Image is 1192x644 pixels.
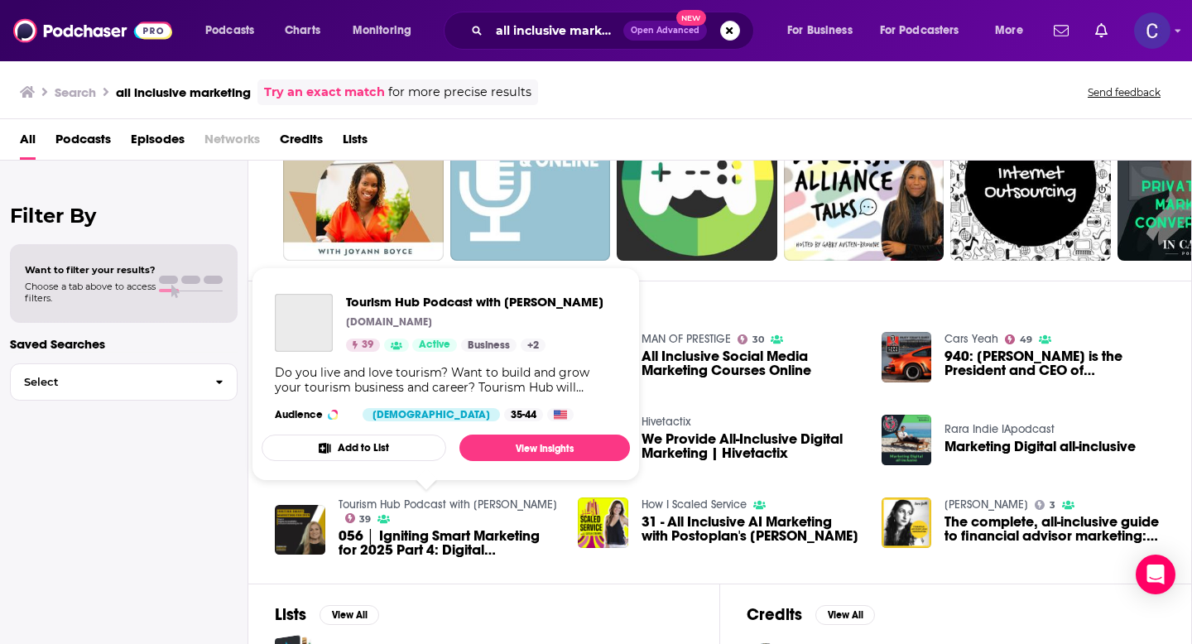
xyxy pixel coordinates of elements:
[747,604,875,625] a: CreditsView All
[205,19,254,42] span: Podcasts
[944,515,1165,543] a: The complete, all-inclusive guide to financial advisor marketing: 55 easy ways to get wealthy cli...
[776,17,873,44] button: open menu
[815,605,875,625] button: View All
[359,516,371,523] span: 39
[459,12,770,50] div: Search podcasts, credits, & more...
[459,435,630,461] a: View Insights
[275,604,306,625] h2: Lists
[461,339,517,352] a: Business
[339,497,557,512] a: Tourism Hub Podcast with Despina Karatzias
[275,365,617,395] div: Do you live and love tourism? Want to build and grow your tourism business and career? Tourism Hu...
[363,408,500,421] div: [DEMOGRAPHIC_DATA]
[264,83,385,102] a: Try an exact match
[787,19,853,42] span: For Business
[578,497,628,548] img: 31 - All Inclusive AI Marketing with Postoplan's Katerina Sukhenko
[1134,12,1170,49] img: User Profile
[11,377,202,387] span: Select
[274,17,330,44] a: Charts
[346,294,603,310] a: Tourism Hub Podcast with Despina Karatzias
[204,126,260,160] span: Networks
[995,19,1023,42] span: More
[642,332,731,346] a: MAN OF PRESTIGE
[944,440,1136,454] a: Marketing Digital all-inclusive
[747,604,802,625] h2: Credits
[25,264,156,276] span: Want to filter your results?
[346,315,432,329] p: [DOMAIN_NAME]
[131,126,185,160] a: Episodes
[346,294,603,310] span: Tourism Hub Podcast with [PERSON_NAME]
[489,17,623,44] input: Search podcasts, credits, & more...
[262,435,446,461] button: Add to List
[1035,500,1055,510] a: 3
[341,17,433,44] button: open menu
[346,339,380,352] a: 39
[944,422,1055,436] a: Rara Indie IApodcast
[10,204,238,228] h2: Filter By
[353,19,411,42] span: Monitoring
[55,126,111,160] a: Podcasts
[1047,17,1075,45] a: Show notifications dropdown
[642,432,862,460] a: We Provide All-Inclusive Digital Marketing | Hivetactix
[1020,336,1032,344] span: 49
[504,408,543,421] div: 35-44
[320,605,379,625] button: View All
[944,497,1028,512] a: Sara Grillo
[1134,12,1170,49] button: Show profile menu
[25,281,156,304] span: Choose a tab above to access filters.
[419,337,450,353] span: Active
[752,336,764,344] span: 30
[343,126,368,160] a: Lists
[642,349,862,377] a: All Inclusive Social Media Marketing Courses Online
[642,497,747,512] a: How I Scaled Service
[280,126,323,160] a: Credits
[10,363,238,401] button: Select
[944,332,998,346] a: Cars Yeah
[13,15,172,46] img: Podchaser - Follow, Share and Rate Podcasts
[676,10,706,26] span: New
[362,337,373,353] span: 39
[631,26,699,35] span: Open Advanced
[869,17,983,44] button: open menu
[1050,502,1055,509] span: 3
[983,17,1044,44] button: open menu
[285,19,320,42] span: Charts
[738,334,764,344] a: 30
[882,497,932,548] img: The complete, all-inclusive guide to financial advisor marketing: 55 easy ways to get wealthy cli...
[880,19,959,42] span: For Podcasters
[944,349,1165,377] span: 940: [PERSON_NAME] is the President and CEO of [PERSON_NAME], an [US_STATE] based, all inclusive,...
[412,339,457,352] a: Active
[642,415,691,429] a: Hivetactix
[339,529,559,557] a: 056 │ Igniting Smart Marketing for 2025 Part 4: Digital Accessibility, Inclusive Marketing for All
[275,604,379,625] a: ListsView All
[194,17,276,44] button: open menu
[345,513,372,523] a: 39
[944,349,1165,377] a: 940: Darin Roberge is the President and CEO of Gilbert, an Arizona based, all inclusive, marketin...
[10,336,238,352] p: Saved Searches
[642,515,862,543] a: 31 - All Inclusive AI Marketing with Postoplan's Katerina Sukhenko
[642,515,862,543] span: 31 - All Inclusive AI Marketing with Postoplan's [PERSON_NAME]
[20,126,36,160] a: All
[521,339,546,352] a: +2
[388,83,531,102] span: for more precise results
[275,505,325,555] img: 056 │ Igniting Smart Marketing for 2025 Part 4: Digital Accessibility, Inclusive Marketing for All
[1136,555,1175,594] div: Open Intercom Messenger
[623,21,707,41] button: Open AdvancedNew
[275,294,333,352] a: Tourism Hub Podcast with Despina Karatzias
[882,332,932,382] a: 940: Darin Roberge is the President and CEO of Gilbert, an Arizona based, all inclusive, marketin...
[882,415,932,465] img: Marketing Digital all-inclusive
[1089,17,1114,45] a: Show notifications dropdown
[275,408,349,421] h3: Audience
[55,84,96,100] h3: Search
